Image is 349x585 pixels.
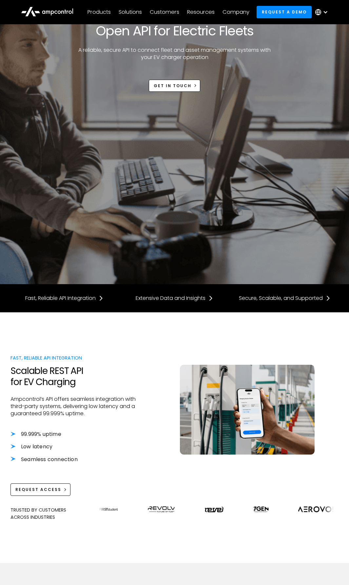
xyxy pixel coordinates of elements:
div: Extensive Data and Insights [136,295,205,302]
div: Request Access [15,487,61,493]
div: Solutions [119,9,142,16]
a: Request a demo [257,6,312,18]
div: Products [87,9,111,16]
a: Get in touch [149,80,201,92]
li: Seamless connection [10,456,138,463]
h1: Open API for Electric Fleets [96,23,253,39]
div: Customers [150,9,179,16]
li: Low latency [10,443,138,450]
div: Fast, Reliable API Integration [25,295,96,302]
div: Resources [187,9,215,16]
div: Get in touch [154,83,191,89]
img: Integrate EV charging mobile apps [180,365,315,455]
div: Company [223,9,249,16]
li: 99.999% uptime [10,431,138,438]
a: Extensive Data and Insights [136,295,213,302]
p: Ampcontrol’s API offers seamless integration with third-party systems, delivering low latency and... [10,396,138,418]
div: Secure, Scalable, and Supported [239,295,323,302]
a: Fast, Reliable API Integration [25,295,104,302]
a: Secure, Scalable, and Supported [239,295,331,302]
div: Trusted By Customers Across Industries [10,506,88,521]
h2: Scalable REST API for EV Charging [10,365,138,387]
div: Fast, Reliable API Integration [10,354,138,361]
p: A reliable, secure API to connect fleet and asset management systems with your EV charger operation [76,47,273,61]
a: Request Access [10,483,70,496]
p: ‍ [10,463,138,470]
